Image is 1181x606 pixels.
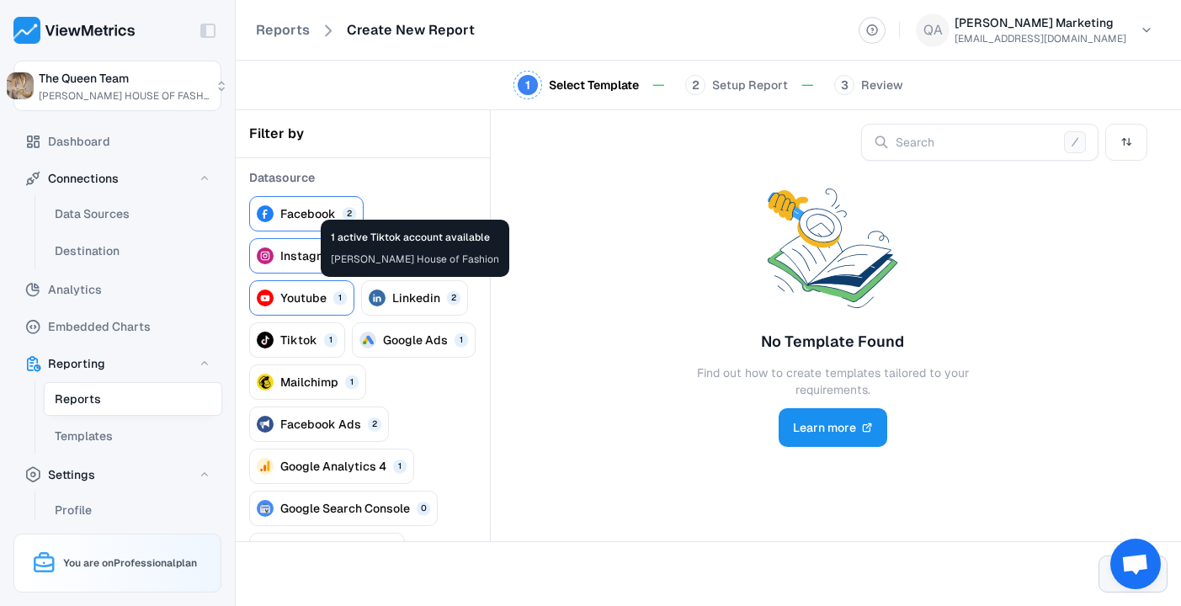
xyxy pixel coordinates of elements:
button: Profile [44,493,222,527]
span: Review [861,77,903,93]
h3: You are on Professional plan [31,548,204,578]
span: QA [916,13,950,47]
span: [PERSON_NAME] HOUSE OF FASH... [39,88,209,104]
button: Tiktok1 [249,322,345,358]
span: Setup Report [712,77,788,93]
span: Connections [48,168,119,189]
span: 2 [692,77,700,93]
button: Settings [13,458,221,492]
button: Analytics [13,273,221,306]
nav: breadcrumb [256,17,849,44]
span: 1 [455,333,468,347]
h3: Filter by [249,124,304,144]
span: Tiktok [280,332,317,348]
span: 3 [841,77,849,93]
span: Dashboard [48,131,110,151]
img: The Queen Team [7,72,34,99]
span: 1 [345,375,359,389]
span: 0 [417,502,430,515]
span: 2 [368,417,381,431]
button: Reporting [13,347,221,380]
button: Embedded Charts [13,310,221,343]
h3: Datasource [236,169,490,186]
button: Youtube1 [249,280,354,316]
span: 1 [525,77,530,93]
span: Templates [55,426,113,446]
span: 1 [393,460,407,473]
div: Open chat [1110,539,1161,589]
span: Data Sources [55,204,130,224]
span: Destination [55,241,120,261]
button: Mailchimp1 [249,364,366,400]
img: create report [758,174,907,322]
span: The Queen Team [39,68,129,88]
button: Dashboard [13,125,221,158]
button: Data Sources [44,197,222,231]
h2: No Template Found [671,329,994,354]
button: Connections [13,162,221,195]
button: Linkedin2 [361,280,468,316]
button: Destination [44,234,222,268]
p: 1 active Tiktok account available [331,230,499,245]
button: Facebook2 [249,196,364,231]
span: 1 [333,291,347,305]
button: Learn more [779,408,887,447]
span: Analytics [48,279,102,300]
button: Facebook Ads2 [249,407,389,442]
input: Search [896,130,1057,154]
button: Templates [44,419,222,453]
span: Google Search Console [280,500,410,517]
span: Facebook Ads [280,416,361,433]
span: Youtube [280,290,327,306]
a: Learn more [793,417,856,438]
a: Create New Report [347,20,475,40]
p: Find out how to create templates tailored to your requirements. [671,364,994,398]
img: ViewMetrics's logo with text [13,17,136,44]
span: Linkedin [392,290,440,306]
span: Profile [55,500,92,520]
button: Instagram2 [249,238,366,274]
button: Google Search Console0 [249,491,438,526]
span: Mailchimp [280,374,338,391]
span: Select Template [549,77,639,93]
span: Instagram [280,247,338,264]
h6: [PERSON_NAME] Marketing [955,14,1126,31]
button: Google Ads1 [352,322,476,358]
span: 1 [324,333,338,347]
span: Reports [55,389,101,409]
span: Google Analytics 4 [280,458,386,475]
p: [EMAIL_ADDRESS][DOMAIN_NAME] [955,31,1126,46]
span: Facebook [280,205,336,222]
p: [PERSON_NAME] House of Fashion [331,252,499,267]
button: Reports [44,382,222,416]
span: Google Ads [383,332,448,348]
button: Google Analytics 41 [249,449,414,484]
span: 2 [343,207,356,221]
span: Settings [48,465,95,485]
nav: Progress [236,71,1181,99]
span: Reporting [48,353,105,374]
span: Embedded Charts [48,316,151,337]
a: Reports [256,20,310,40]
span: 2 [447,291,460,305]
